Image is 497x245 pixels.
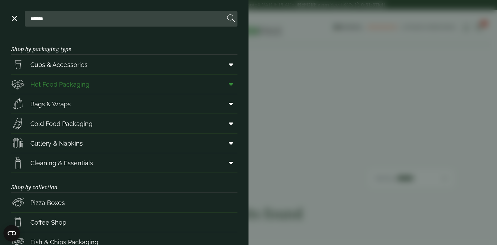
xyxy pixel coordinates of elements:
h3: Shop by collection [11,173,237,193]
span: Cups & Accessories [30,60,88,69]
a: Hot Food Packaging [11,75,237,94]
a: Pizza Boxes [11,193,237,212]
span: Coffee Shop [30,218,66,227]
span: Cleaning & Essentials [30,158,93,168]
img: Pizza_boxes.svg [11,196,25,209]
a: Cutlery & Napkins [11,134,237,153]
a: Coffee Shop [11,213,237,232]
img: PintNhalf_cup.svg [11,58,25,71]
a: Cleaning & Essentials [11,153,237,173]
span: Bags & Wraps [30,99,71,109]
a: Bags & Wraps [11,94,237,114]
img: Cutlery.svg [11,136,25,150]
img: HotDrink_paperCup.svg [11,215,25,229]
span: Cold Food Packaging [30,119,92,128]
img: open-wipe.svg [11,156,25,170]
button: Open CMP widget [3,225,20,242]
span: Hot Food Packaging [30,80,89,89]
a: Cups & Accessories [11,55,237,74]
span: Pizza Boxes [30,198,65,207]
img: Paper_carriers.svg [11,97,25,111]
h3: Shop by packaging type [11,35,237,55]
img: Sandwich_box.svg [11,117,25,130]
a: Cold Food Packaging [11,114,237,133]
span: Cutlery & Napkins [30,139,83,148]
img: Deli_box.svg [11,77,25,91]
